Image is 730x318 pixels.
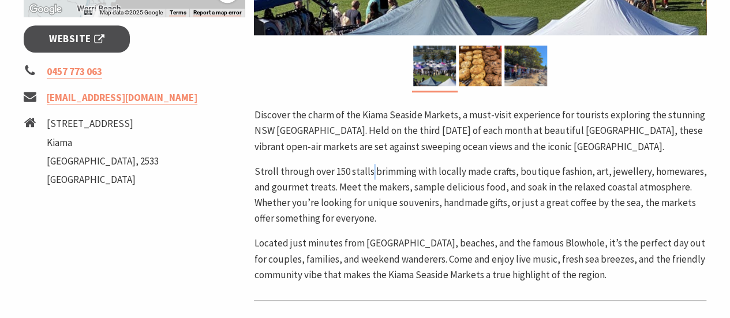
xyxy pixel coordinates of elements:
li: [GEOGRAPHIC_DATA], 2533 [47,154,159,169]
li: [GEOGRAPHIC_DATA] [47,172,159,188]
a: Click to see this area on Google Maps [27,2,65,17]
img: Kiama Seaside Market [413,46,456,86]
li: [STREET_ADDRESS] [47,116,159,132]
a: Report a map error [193,9,241,16]
img: market photo [504,46,547,86]
p: Located just minutes from [GEOGRAPHIC_DATA], beaches, and the famous Blowhole, it’s the perfect d... [254,235,706,283]
a: [EMAIL_ADDRESS][DOMAIN_NAME] [47,91,197,104]
span: Map data ©2025 Google [99,9,162,16]
a: Terms (opens in new tab) [169,9,186,16]
span: Website [49,31,104,47]
li: Kiama [47,135,159,151]
img: Google [27,2,65,17]
p: Discover the charm of the Kiama Seaside Markets, a must-visit experience for tourists exploring t... [254,107,706,155]
p: Stroll through over 150 stalls brimming with locally made crafts, boutique fashion, art, jeweller... [254,164,706,227]
img: Market ptoduce [459,46,501,86]
a: 0457 773 063 [47,65,102,78]
button: Keyboard shortcuts [84,9,92,17]
a: Website [24,25,130,53]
